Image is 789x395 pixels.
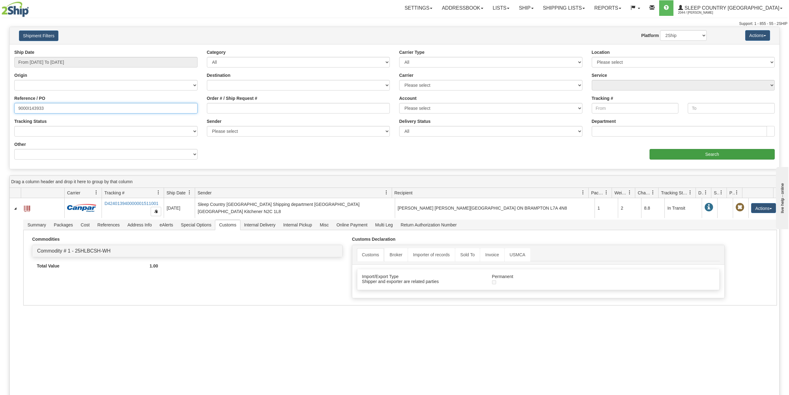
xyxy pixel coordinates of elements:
[12,205,18,211] a: Collapse
[592,95,613,101] label: Tracking #
[591,190,604,196] span: Packages
[50,220,76,230] span: Packages
[505,248,531,261] a: USMCA
[37,263,59,268] strong: Total Value
[736,203,744,212] span: Pickup Not Assigned
[664,198,702,218] td: In Transit
[732,187,742,198] a: Pickup Status filter column settings
[381,187,392,198] a: Sender filter column settings
[32,237,60,242] strong: Commodities
[94,220,124,230] span: References
[592,49,610,55] label: Location
[333,220,371,230] span: Online Payment
[400,0,437,16] a: Settings
[624,187,635,198] a: Weight filter column settings
[124,220,156,230] span: Address Info
[745,30,770,41] button: Actions
[151,207,161,216] button: Copy to clipboard
[198,190,212,196] span: Sender
[538,0,590,16] a: Shipping lists
[661,190,688,196] span: Tracking Status
[2,2,29,17] img: logo2044.jpg
[641,32,659,39] label: Platform
[14,141,26,147] label: Other
[601,187,612,198] a: Packages filter column settings
[614,190,627,196] span: Weight
[408,248,455,261] a: Importer of records
[592,72,607,78] label: Service
[67,190,80,196] span: Carrier
[399,72,413,78] label: Carrier
[399,118,431,124] label: Delivery Status
[352,237,395,242] strong: Customs Declaration
[372,220,397,230] span: Multi Leg
[195,198,395,218] td: Sleep Country [GEOGRAPHIC_DATA] Shipping department [GEOGRAPHIC_DATA] [GEOGRAPHIC_DATA] Kitchener...
[207,118,221,124] label: Sender
[24,203,30,213] a: Label
[77,220,93,230] span: Cost
[395,198,595,218] td: [PERSON_NAME] [PERSON_NAME][GEOGRAPHIC_DATA] ON BRAMPTON L7A 4N8
[5,5,57,10] div: live help - online
[280,220,316,230] span: Internal Pickup
[24,220,50,230] span: Summary
[716,187,727,198] a: Shipment Issues filter column settings
[638,190,651,196] span: Charge
[514,0,538,16] a: Ship
[177,220,215,230] span: Special Options
[683,5,779,11] span: Sleep Country [GEOGRAPHIC_DATA]
[394,190,413,196] span: Recipient
[207,49,226,55] label: Category
[385,248,407,261] a: Broker
[357,248,384,261] a: Customs
[650,149,775,160] input: Search
[729,190,735,196] span: Pickup Status
[775,166,788,229] iframe: chat widget
[357,279,487,284] div: Shipper and exporter are related parties
[437,0,488,16] a: Addressbook
[207,72,230,78] label: Destination
[678,10,725,16] span: 2044 / [PERSON_NAME]
[455,248,480,261] a: Sold To
[592,118,616,124] label: Department
[688,103,775,114] input: To
[166,190,185,196] span: Ship Date
[215,220,240,230] span: Customs
[592,103,679,114] input: From
[698,190,704,196] span: Delivery Status
[104,201,158,206] a: D424013940000001511001
[207,95,258,101] label: Order # / Ship Request #
[14,72,27,78] label: Origin
[184,187,195,198] a: Ship Date filter column settings
[19,30,58,41] button: Shipment Filters
[399,95,417,101] label: Account
[14,95,45,101] label: Reference / PO
[751,203,776,213] button: Actions
[67,204,96,212] img: 14 - Canpar
[595,198,618,218] td: 1
[685,187,696,198] a: Tracking Status filter column settings
[240,220,279,230] span: Internal Delivery
[104,190,125,196] span: Tracking #
[153,187,164,198] a: Tracking # filter column settings
[700,187,711,198] a: Delivery Status filter column settings
[488,0,514,16] a: Lists
[397,220,461,230] span: Return Authorization Number
[14,49,34,55] label: Ship Date
[578,187,588,198] a: Recipient filter column settings
[714,190,719,196] span: Shipment Issues
[487,274,648,279] div: Permanent
[705,203,713,212] span: In Transit
[2,21,787,26] div: Support: 1 - 855 - 55 - 2SHIP
[14,118,47,124] label: Tracking Status
[590,0,626,16] a: Reports
[91,187,102,198] a: Carrier filter column settings
[673,0,787,16] a: Sleep Country [GEOGRAPHIC_DATA] 2044 / [PERSON_NAME]
[150,263,158,268] strong: 1.00
[10,176,779,188] div: grid grouping header
[618,198,641,218] td: 2
[156,220,177,230] span: eAlerts
[316,220,332,230] span: Misc
[357,274,487,279] div: Import/Export Type
[37,248,111,253] a: Commodity # 1 - 25HLBCSH-WH
[648,187,658,198] a: Charge filter column settings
